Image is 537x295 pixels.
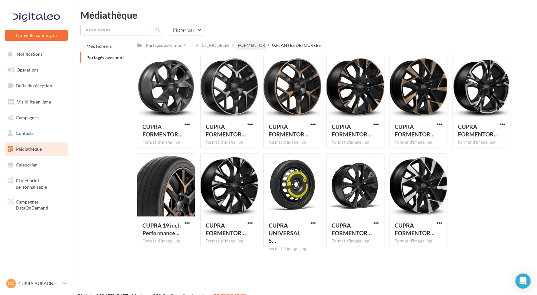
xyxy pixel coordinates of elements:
[238,42,265,48] div: FORMENTOR
[269,140,316,145] div: Format d'image: jpg
[206,238,253,244] div: Format d'image: jpg
[206,123,246,138] span: CUPRA FORMENTOR PA 19 inch Hailstorm 2
[16,115,39,120] span: Campagnes
[269,222,300,244] span: CUPRA UNIVERSAL SPARE WHEEL 18 inch
[142,123,183,138] span: CUPRA FORMENTOR PA 18 inch Tempest 2
[458,123,498,138] span: CUPRA FORMENTOR PA 18 inch Sonora 2
[332,140,379,145] div: Format d'image: jpg
[395,238,442,244] div: Format d'image: jpg
[332,222,372,236] span: CUPRA FORMENTOR PA 19 inch Artic Sport Black Matt
[206,140,253,145] div: Format d'image: jpg
[16,176,65,190] span: PLV et print personnalisable
[515,273,531,289] div: Open Intercom Messenger
[146,42,181,48] div: Partagés avec moi
[16,130,34,136] span: Contacts
[80,10,529,20] div: Médiathèque
[8,280,14,287] span: CA
[5,30,68,41] button: Nouvelle campagne
[16,146,42,152] span: Médiathèque
[269,123,309,138] span: CUPRA FORMENTOR PA 19 inch Hailstorm Copper 2
[395,222,435,236] span: CUPRA FORMENTOR PA 19 inch Sandstorm 2
[4,174,69,192] a: PLV et print personnalisable
[206,222,246,236] span: CUPRA FORMENTOR PA 19 inch Artic 2
[458,140,505,145] div: Format d'image: jpg
[16,67,39,72] span: Opérations
[272,42,321,48] div: 02-JANTES DÉTOURÉES
[18,280,60,287] p: CUPRA AUBAGNE
[16,83,52,88] span: Boîte de réception
[86,43,112,49] span: Mes fichiers
[16,198,65,211] span: Campagnes DataOnDemand
[142,222,181,236] span: CUPRA 19 inch Performance Tyre
[4,195,69,214] a: Campagnes DataOnDemand
[86,55,124,60] span: Partagés avec moi
[4,79,69,92] a: Boîte de réception
[4,158,69,172] a: Calendrier
[202,42,229,48] div: 01_MODELES
[332,238,379,244] div: Format d'image: jpg
[142,238,190,244] div: Format d'image: jpg
[332,123,372,138] span: CUPRA FORMENTOR PA 19 inch Artic Copper 2
[4,142,69,156] a: Médiathèque
[395,140,442,145] div: Format d'image: jpg
[16,162,37,167] span: Calendrier
[395,123,435,138] span: CUPRA FORMENTOR PA 19 inch Sandstorm Copper 2
[269,246,316,252] div: Format d'image: jpg
[168,25,205,35] button: Filtrer par
[142,140,190,145] div: Format d'image: jpg
[4,47,66,61] button: Notifications
[17,51,42,57] span: Notifications
[4,63,69,77] a: Opérations
[4,95,69,109] a: Visibilité en ligne
[188,41,194,50] div: ...
[4,111,69,124] a: Campagnes
[4,127,69,140] a: Contacts
[17,99,51,104] span: Visibilité en ligne
[5,278,68,290] a: CA CUPRA AUBAGNE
